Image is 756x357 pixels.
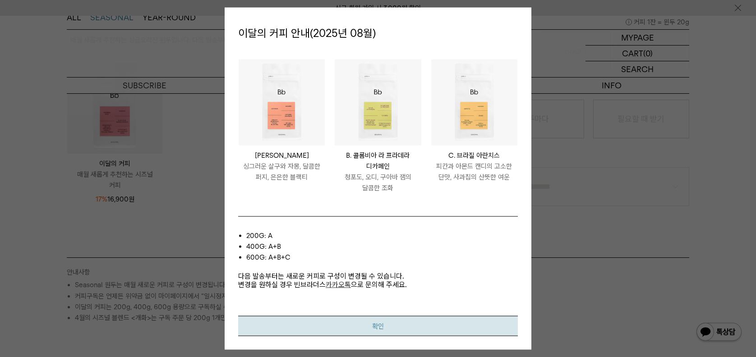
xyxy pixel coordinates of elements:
[238,316,518,336] button: 확인
[431,160,517,182] p: 피칸과 아몬드 캔디의 고소한 단맛, 사과칩의 산뜻한 여운
[335,59,421,145] img: #285
[431,59,517,145] img: #285
[431,150,517,160] p: C. 브라질 아란치스
[238,21,518,46] p: 이달의 커피 안내(2025년 08월)
[326,280,351,288] a: 카카오톡
[239,160,325,182] p: 싱그러운 살구와 자몽, 달콤한 퍼지, 은은한 블랙티
[239,150,325,160] p: [PERSON_NAME]
[246,230,518,241] li: 200g: A
[335,171,421,193] p: 청포도, 오디, 구아바 잼의 달콤한 조화
[246,241,518,252] li: 400g: A+B
[239,59,325,145] img: #285
[335,150,421,171] p: B. 콜롬비아 라 프라데라 디카페인
[238,262,518,288] p: 다음 발송부터는 새로운 커피로 구성이 변경될 수 있습니다. 변경을 원하실 경우 빈브라더스 으로 문의해 주세요.
[246,252,518,262] li: 600g: A+B+C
